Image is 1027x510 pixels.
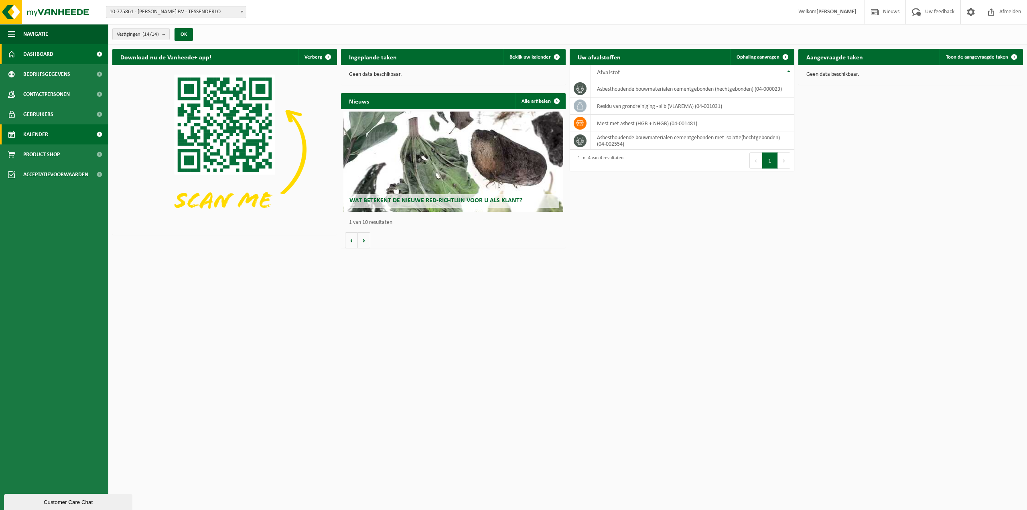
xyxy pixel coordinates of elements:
[730,49,794,65] a: Ophaling aanvragen
[946,55,1008,60] span: Toon de aangevraagde taken
[940,49,1022,65] a: Toon de aangevraagde taken
[349,197,522,204] span: Wat betekent de nieuwe RED-richtlijn voor u als klant?
[23,44,53,64] span: Dashboard
[515,93,565,109] a: Alle artikelen
[591,115,794,132] td: mest met asbest (HGB + NHGB) (04-001481)
[591,80,794,98] td: asbesthoudende bouwmaterialen cementgebonden (hechtgebonden) (04-000023)
[23,104,53,124] span: Gebruikers
[806,72,1015,77] p: Geen data beschikbaar.
[343,112,564,212] a: Wat betekent de nieuwe RED-richtlijn voor u als klant?
[358,232,370,248] button: Volgende
[798,49,871,65] h2: Aangevraagde taken
[23,124,48,144] span: Kalender
[112,49,219,65] h2: Download nu de Vanheede+ app!
[503,49,565,65] a: Bekijk uw kalender
[142,32,159,37] count: (14/14)
[23,24,48,44] span: Navigatie
[574,152,623,169] div: 1 tot 4 van 4 resultaten
[570,49,629,65] h2: Uw afvalstoffen
[23,144,60,165] span: Product Shop
[106,6,246,18] span: 10-775861 - YVES MAES BV - TESSENDERLO
[23,165,88,185] span: Acceptatievoorwaarden
[349,220,562,226] p: 1 van 10 resultaten
[762,152,778,169] button: 1
[749,152,762,169] button: Previous
[345,232,358,248] button: Vorige
[509,55,551,60] span: Bekijk uw kalender
[591,132,794,150] td: asbesthoudende bouwmaterialen cementgebonden met isolatie(hechtgebonden) (04-002554)
[112,28,170,40] button: Vestigingen(14/14)
[778,152,790,169] button: Next
[304,55,322,60] span: Verberg
[737,55,779,60] span: Ophaling aanvragen
[112,65,337,234] img: Download de VHEPlus App
[175,28,193,41] button: OK
[23,64,70,84] span: Bedrijfsgegevens
[591,98,794,115] td: residu van grondreiniging - slib (VLAREMA) (04-001031)
[341,49,405,65] h2: Ingeplande taken
[117,28,159,41] span: Vestigingen
[23,84,70,104] span: Contactpersonen
[816,9,857,15] strong: [PERSON_NAME]
[298,49,336,65] button: Verberg
[597,69,620,76] span: Afvalstof
[349,72,558,77] p: Geen data beschikbaar.
[341,93,377,109] h2: Nieuws
[4,492,134,510] iframe: chat widget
